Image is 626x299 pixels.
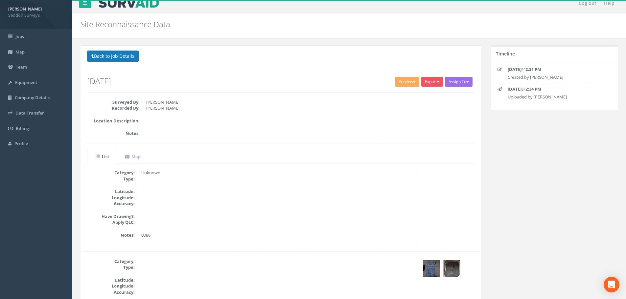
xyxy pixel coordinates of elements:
dt: Apply QLC: [82,219,135,225]
dt: Latitude: [82,277,135,283]
dd: [PERSON_NAME] [146,99,475,105]
p: Created by [PERSON_NAME] [508,74,601,80]
dt: Notes: [82,232,135,238]
span: Equipment [15,79,37,85]
button: Export [421,77,443,87]
dt: Type: [82,264,135,270]
p: @ [508,66,601,73]
dt: Category: [82,258,135,265]
span: Map [15,49,25,55]
strong: 2:31 PM [525,66,541,72]
h5: Timeline [496,51,515,56]
span: Data Transfer [15,110,44,116]
a: [PERSON_NAME] Seddon Surveys [8,4,64,18]
a: List [87,150,116,163]
dt: Notes: [87,130,140,137]
h2: [DATE] [87,77,475,85]
uib-tab-heading: List [96,154,109,160]
span: Billing [16,125,29,131]
p: @ [508,86,601,92]
dd: 0086 [141,232,411,238]
dt: Latitude: [82,188,135,195]
span: Company Details [15,95,50,100]
uib-tab-heading: Map [125,154,141,160]
strong: 2:34 PM [525,86,541,92]
dt: Surveyed By: [87,99,140,105]
button: Back to Job Details [87,51,139,62]
span: Team [16,64,27,70]
p: Uploaded by [PERSON_NAME] [508,94,601,100]
dt: Longitude: [82,283,135,289]
img: e04ef657-eab5-a561-ce83-cdcb87f075f6_6be660de-e491-1bb7-e74d-d059125b4ae5_thumb.jpg [423,260,440,277]
span: Jobs [15,33,24,39]
dt: Recorded By: [87,105,140,111]
strong: [PERSON_NAME] [8,6,42,12]
h2: Site Reconnaissance Data [81,20,527,29]
dd: [PERSON_NAME] [146,105,475,111]
dt: Have Drawing?: [82,213,135,220]
dt: Accuracy: [82,201,135,207]
strong: [DATE] [508,86,522,92]
dt: Location Description: [87,118,140,124]
button: Preview [395,77,419,87]
dt: Longitude: [82,195,135,201]
strong: [DATE] [508,66,522,72]
a: Map [117,150,148,163]
dt: Category: [82,170,135,176]
img: e04ef657-eab5-a561-ce83-cdcb87f075f6_a4a1a87f-7050-79ea-afed-8eadce580cf5_thumb.jpg [444,260,460,277]
dt: Accuracy: [82,289,135,295]
span: Seddon Surveys [8,12,64,18]
span: Profile [14,140,28,146]
button: Assign To [445,77,473,87]
dt: Type: [82,176,135,182]
dd: Unknown [141,170,411,176]
div: Open Intercom Messenger [604,277,619,292]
